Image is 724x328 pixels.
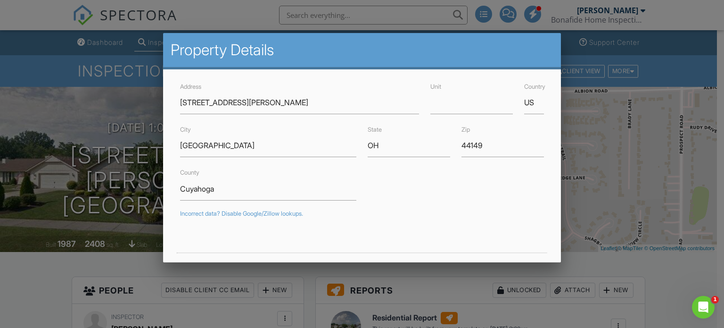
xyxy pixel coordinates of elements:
[461,126,470,133] label: Zip
[524,83,545,90] label: Country
[180,210,544,218] div: Incorrect data? Disable Google/Zillow lookups.
[171,41,554,59] h2: Property Details
[430,83,441,90] label: Unit
[692,296,715,319] iframe: Intercom live chat
[711,296,719,303] span: 1
[180,83,201,90] label: Address
[368,126,382,133] label: State
[180,126,191,133] label: City
[180,169,199,176] label: County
